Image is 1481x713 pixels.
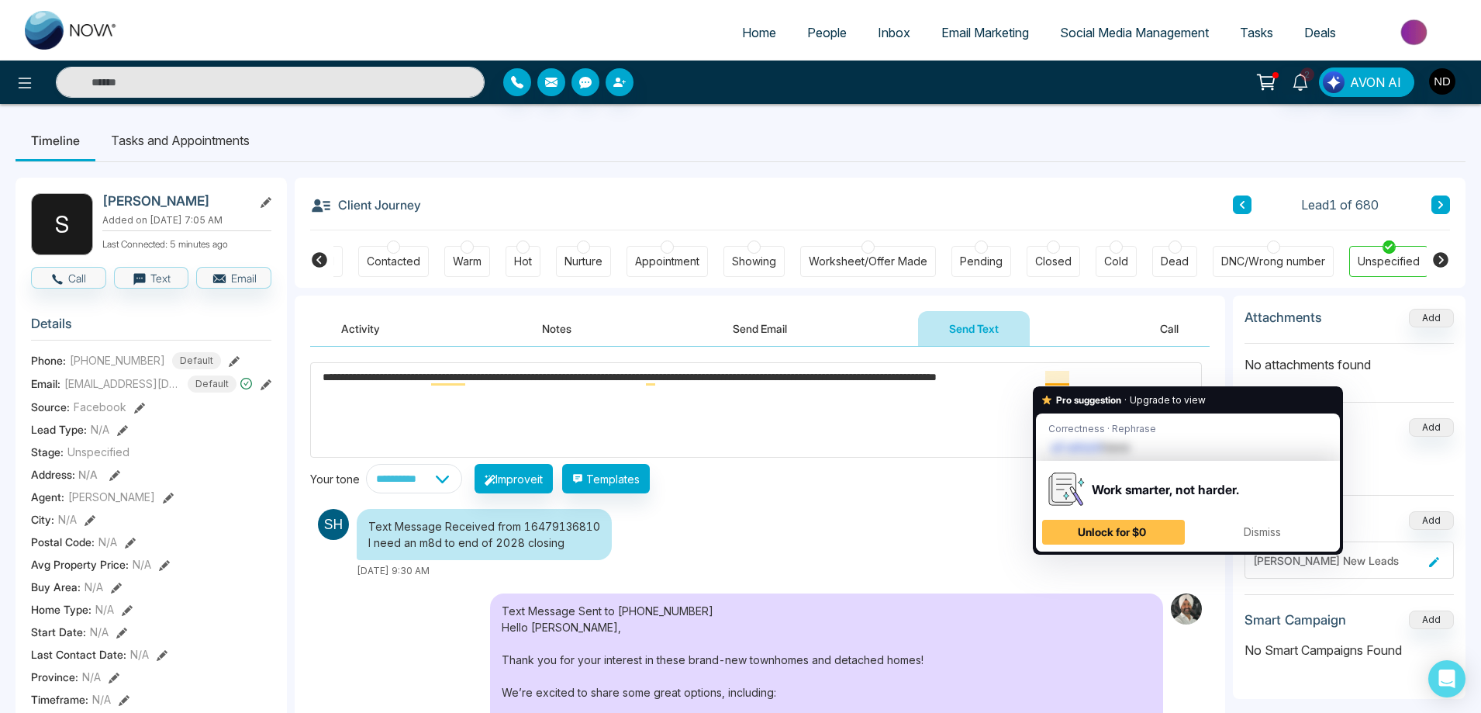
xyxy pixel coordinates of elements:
button: Templates [562,464,650,493]
div: [DATE] 9:30 AM [357,564,612,578]
span: Facebook [74,399,126,415]
button: Send Text [918,311,1030,346]
button: Improveit [475,464,553,493]
span: People [807,25,847,40]
span: Last Contact Date : [31,646,126,663]
div: Contacted [367,254,420,269]
span: Lead 1 of 680 [1301,196,1379,214]
p: No attachments found [1245,344,1454,374]
div: Cold [1104,254,1128,269]
img: Lead Flow [1323,71,1345,93]
span: City : [31,511,54,528]
div: Pending [960,254,1003,269]
span: [EMAIL_ADDRESS][DOMAIN_NAME] [64,376,181,392]
span: Avg Property Price : [31,556,129,573]
span: Default [188,376,236,393]
a: Email Marketing [926,18,1044,47]
span: Home [742,25,776,40]
span: Email Marketing [941,25,1029,40]
span: Default [172,352,221,369]
span: Stage: [31,444,64,460]
span: Start Date : [31,624,86,640]
h3: Attachments [1245,310,1322,325]
span: Agent: [31,489,64,505]
span: N/A [95,601,114,618]
p: No deals found [1245,448,1454,467]
span: N/A [82,669,101,685]
h3: Smart Campaign [1245,612,1346,628]
h2: [PERSON_NAME] [102,193,247,209]
button: Add [1409,418,1454,437]
div: Your tone [310,471,366,487]
span: N/A [130,646,149,663]
div: Appointment [635,254,699,269]
li: Timeline [16,119,95,161]
h3: Client Journey [310,193,421,216]
span: N/A [92,691,111,708]
button: Email [196,267,271,289]
div: Text Message Received from 16479136810 I need an m8d to end of 2028 closing [357,509,612,560]
textarea: To enrich screen reader interactions, please activate Accessibility in Grammarly extension settings [310,362,1202,458]
a: Social Media Management [1044,18,1224,47]
span: N/A [98,534,117,550]
button: Send Email [702,311,818,346]
div: Closed [1035,254,1072,269]
span: Social Media Management [1060,25,1209,40]
h3: Details [31,316,271,340]
span: Phone: [31,352,66,369]
span: Unspecified [67,444,129,460]
div: Unspecified [1358,254,1420,269]
span: N/A [58,511,77,528]
div: Hot [514,254,532,269]
span: N/A [78,468,98,481]
img: User Avatar [1429,68,1455,95]
span: Buy Area : [31,579,81,595]
button: Call [31,267,106,289]
button: Text [114,267,189,289]
span: Province : [31,669,78,685]
div: Showing [732,254,776,269]
span: N/A [85,579,103,595]
button: Notes [511,311,602,346]
a: Deals [1289,18,1352,47]
span: N/A [133,556,151,573]
p: Added on [DATE] 7:05 AM [102,213,271,227]
span: Source: [31,399,70,415]
a: 2 [1282,67,1319,95]
span: Timeframe : [31,691,88,708]
span: Home Type : [31,601,91,618]
div: DNC/Wrong number [1221,254,1325,269]
span: Inbox [878,25,910,40]
div: Worksheet/Offer Made [809,254,927,269]
div: Open Intercom Messenger [1428,660,1465,697]
span: Address: [31,466,98,483]
span: Lead Type: [31,421,87,438]
img: Market-place.gif [1359,15,1472,50]
span: 2 [1300,67,1314,81]
div: Nurture [564,254,602,269]
div: Warm [453,254,482,269]
div: Dead [1161,254,1189,269]
button: AVON AI [1319,67,1414,97]
p: Last Connected: 5 minutes ago [102,234,271,251]
div: S [31,193,93,255]
span: AVON AI [1350,73,1401,92]
button: Activity [310,311,411,346]
span: [PHONE_NUMBER] [70,352,165,369]
span: [PERSON_NAME] [68,489,155,505]
a: People [792,18,862,47]
span: Add [1409,310,1454,324]
img: Sender [1171,594,1202,625]
button: Call [1129,311,1210,346]
p: No Smart Campaigns Found [1245,641,1454,659]
a: Home [727,18,792,47]
div: [PERSON_NAME] New Leads [1253,552,1423,569]
span: Tasks [1240,25,1273,40]
a: Inbox [862,18,926,47]
span: Email: [31,376,60,392]
li: Tasks and Appointments [95,119,265,161]
span: Deals [1304,25,1336,40]
a: Tasks [1224,18,1289,47]
button: Add [1409,611,1454,629]
span: N/A [90,624,109,640]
